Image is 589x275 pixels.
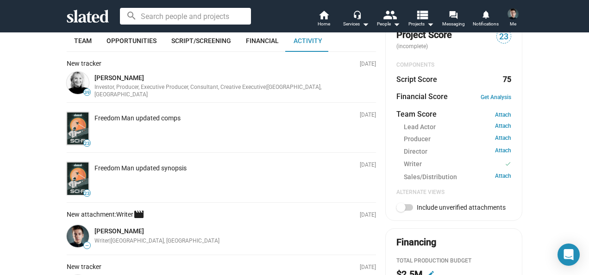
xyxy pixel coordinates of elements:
span: Writer [404,160,422,169]
mat-icon: movie [133,213,144,225]
div: New tracker [67,262,337,271]
p: [DATE] [360,112,376,119]
a: Script/Screening [164,30,238,52]
button: Services [340,9,372,30]
mat-icon: arrow_drop_down [391,19,402,30]
span: Director [404,147,427,156]
div: Financing [396,236,436,249]
div: Services [343,19,369,30]
img: Shelly Bancroft [67,72,89,94]
span: Project Score [396,29,452,41]
span: 39 [84,90,90,95]
div: Alternate Views [396,189,511,196]
p: [DATE] [360,162,376,169]
div: Investor, Producer, Executive Producer, Consultant, Creative Executive | [GEOGRAPHIC_DATA], [GEOG... [94,84,337,99]
mat-icon: check [505,160,511,169]
a: Attach [495,173,511,181]
span: Messaging [442,19,465,30]
a: Activity [286,30,330,52]
span: Writer [116,211,148,218]
mat-icon: view_list [415,8,429,21]
a: Attach [495,147,511,156]
p: [DATE] [360,212,376,219]
span: Me [510,19,516,30]
span: Lead Actor [404,123,436,131]
span: (incomplete) [396,43,430,50]
span: Producer [404,135,431,144]
a: Attach [495,135,511,144]
div: Open Intercom Messenger [558,244,580,266]
span: 23 [84,191,90,196]
dd: 75 [502,75,511,84]
div: Freedom Man updated synopsis [94,164,187,173]
img: Freedom Man [67,112,89,145]
button: Projects [405,9,437,30]
p: [DATE] [360,264,376,271]
a: [PERSON_NAME] [94,74,144,81]
dt: Financial Score [396,92,448,101]
span: Home [318,19,330,30]
div: Freedom Man updated comps [94,114,181,123]
span: Activity [294,37,322,44]
mat-icon: arrow_drop_down [360,19,371,30]
p: [DATE] [360,61,376,68]
div: Total Production budget [396,257,511,265]
span: Notifications [473,19,499,30]
div: New tracker [67,59,337,68]
span: Team [74,37,92,44]
div: COMPONENTS [396,62,511,69]
mat-icon: arrow_drop_down [425,19,436,30]
span: Include unverified attachments [417,204,506,211]
mat-icon: home [318,9,329,20]
button: Billy FestorazziMe [502,6,524,31]
dt: Team Score [396,109,437,119]
div: Writer | [GEOGRAPHIC_DATA], [GEOGRAPHIC_DATA] [94,237,337,245]
span: Sales/Distribution [404,173,457,181]
mat-icon: notifications [481,10,490,19]
span: Script/Screening [171,37,231,44]
a: Billy Festorazzi [65,223,91,249]
span: — [84,243,90,248]
a: Notifications [470,9,502,30]
a: Home [307,9,340,30]
a: Attach [495,112,511,118]
img: Billy Festorazzi [508,8,519,19]
dt: Script Score [396,75,437,84]
span: Financial [246,37,279,44]
a: Team [67,30,99,52]
button: People [372,9,405,30]
img: Billy Festorazzi [67,225,89,247]
span: Opportunities [107,37,157,44]
mat-icon: forum [449,10,457,19]
a: Shelly Bancroft [65,70,91,96]
span: 23 [84,141,90,146]
span: 23 [497,31,511,43]
a: Financial [238,30,286,52]
a: Attach [495,123,511,131]
div: People [377,19,400,30]
img: Freedom Man [67,162,89,195]
input: Search people and projects [120,8,251,25]
div: New attachment: [67,210,337,221]
a: [PERSON_NAME] [94,227,144,235]
a: Opportunities [99,30,164,52]
mat-icon: headset_mic [353,10,361,19]
mat-icon: people [383,8,396,21]
a: Messaging [437,9,470,30]
a: Get Analysis [481,94,511,100]
span: Projects [408,19,434,30]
